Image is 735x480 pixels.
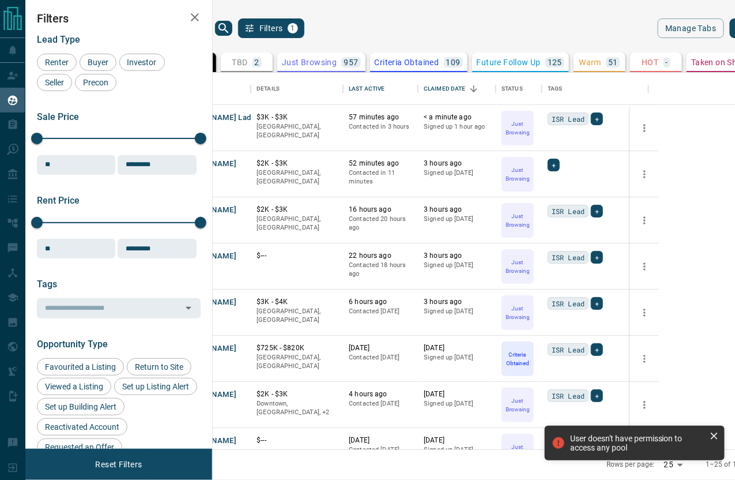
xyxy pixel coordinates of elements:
p: 3 hours ago [424,297,490,307]
p: $3K - $4K [257,297,337,307]
div: Buyer [80,54,116,71]
div: + [591,297,603,310]
div: Last Active [343,73,418,105]
p: $2K - $3K [257,159,337,168]
div: + [591,389,603,402]
span: ISR Lead [552,205,585,217]
span: ISR Lead [552,113,585,125]
p: Contacted 18 hours ago [349,261,412,279]
p: Signed up [DATE] [424,215,490,224]
div: Claimed Date [424,73,466,105]
button: Manage Tabs [658,18,723,38]
span: ISR Lead [552,298,585,309]
span: Requested an Offer [41,442,118,452]
span: Reactivated Account [41,422,123,432]
p: Signed up [DATE] [424,399,490,408]
p: Signed up [DATE] [424,261,490,270]
div: Details [251,73,343,105]
div: + [591,251,603,264]
span: + [595,252,599,263]
button: Filters1 [238,18,304,38]
div: Set up Building Alert [37,398,125,415]
div: Viewed a Listing [37,378,111,395]
p: Signed up [DATE] [424,168,490,178]
p: 4 hours ago [349,389,412,399]
p: Contacted in 11 minutes [349,168,412,186]
div: Favourited a Listing [37,358,124,376]
p: Midtown | Central, Toronto [257,399,337,417]
p: [GEOGRAPHIC_DATA], [GEOGRAPHIC_DATA] [257,353,337,371]
span: + [552,159,556,171]
p: $--- [257,251,337,261]
div: Investor [119,54,165,71]
p: $3K - $3K [257,112,337,122]
span: ISR Lead [552,252,585,263]
p: 3 hours ago [424,205,490,215]
div: Name [170,73,251,105]
span: Viewed a Listing [41,382,107,391]
span: Set up Listing Alert [118,382,193,391]
span: Seller [41,78,68,87]
span: 1 [289,24,297,32]
p: $2K - $3K [257,205,337,215]
p: 125 [548,58,562,66]
p: [DATE] [424,343,490,353]
button: more [636,166,653,183]
p: TBD [232,58,247,66]
span: Buyer [84,58,112,67]
span: + [595,390,599,402]
p: [GEOGRAPHIC_DATA], [GEOGRAPHIC_DATA] [257,168,337,186]
button: search button [215,21,232,36]
p: 6 hours ago [349,297,412,307]
p: 957 [344,58,358,66]
button: more [636,396,653,414]
p: 3 hours ago [424,159,490,168]
p: Just Browsing [282,58,337,66]
p: Criteria Obtained [503,350,533,367]
p: 52 minutes ago [349,159,412,168]
button: Open [180,300,197,316]
p: Just Browsing [503,304,533,321]
p: - [666,58,668,66]
p: Contacted 20 hours ago [349,215,412,232]
button: more [636,258,653,275]
div: Tags [548,73,563,105]
p: $725K - $820K [257,343,337,353]
div: Reactivated Account [37,418,127,436]
span: Set up Building Alert [41,402,120,411]
p: [GEOGRAPHIC_DATA], [GEOGRAPHIC_DATA] [257,215,337,232]
p: Just Browsing [503,396,533,414]
div: Set up Listing Alert [114,378,197,395]
p: 57 minutes ago [349,112,412,122]
div: Last Active [349,73,385,105]
p: $--- [257,436,337,445]
p: 3 hours ago [424,251,490,261]
div: Return to Site [127,358,191,376]
span: Return to Site [131,362,187,372]
div: Status [502,73,523,105]
p: 16 hours ago [349,205,412,215]
p: 109 [446,58,461,66]
span: Precon [79,78,112,87]
div: + [591,343,603,356]
p: Just Browsing [503,258,533,275]
button: Sort [466,81,482,97]
p: Contacted [DATE] [349,399,412,408]
button: more [636,304,653,321]
div: Status [496,73,542,105]
p: Signed up 1 hour ago [424,122,490,132]
div: Claimed Date [418,73,496,105]
div: Details [257,73,280,105]
span: Investor [123,58,161,67]
h2: Filters [37,12,201,25]
p: 2 [255,58,259,66]
p: Contacted [DATE] [349,307,412,316]
p: [DATE] [349,343,412,353]
p: Just Browsing [503,212,533,229]
p: [GEOGRAPHIC_DATA], [GEOGRAPHIC_DATA] [257,307,337,325]
span: + [595,344,599,355]
button: [PERSON_NAME] Lad [176,112,251,123]
span: + [595,113,599,125]
p: [DATE] [424,389,490,399]
button: Reset Filters [88,455,149,474]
